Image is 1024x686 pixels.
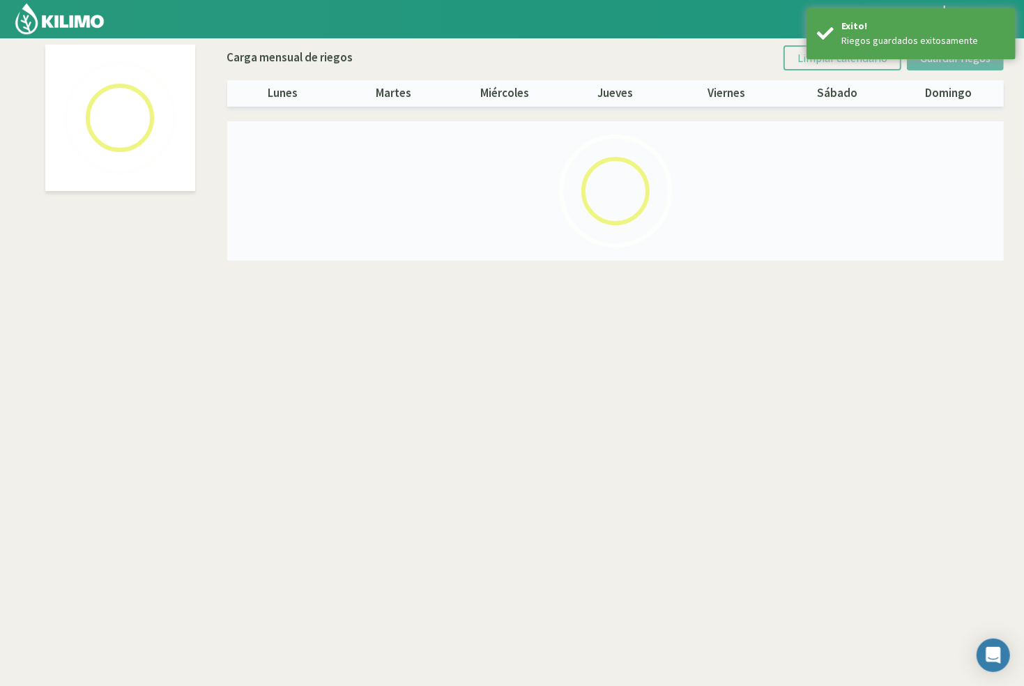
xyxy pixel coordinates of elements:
[14,2,105,36] img: Kilimo
[841,33,1005,48] div: Riegos guardados exitosamente
[782,84,893,102] p: sábado
[893,84,1004,102] p: domingo
[338,84,449,102] p: martes
[784,45,901,70] button: Limpiar calendario
[50,48,190,188] img: Loading...
[227,49,353,67] p: Carga mensual de riegos
[560,84,671,102] p: jueves
[449,84,560,102] p: miércoles
[227,84,338,102] p: lunes
[671,84,782,102] p: viernes
[977,639,1010,672] div: Open Intercom Messenger
[546,121,685,261] img: Loading...
[797,51,887,65] span: Limpiar calendario
[841,19,1005,33] div: Exito!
